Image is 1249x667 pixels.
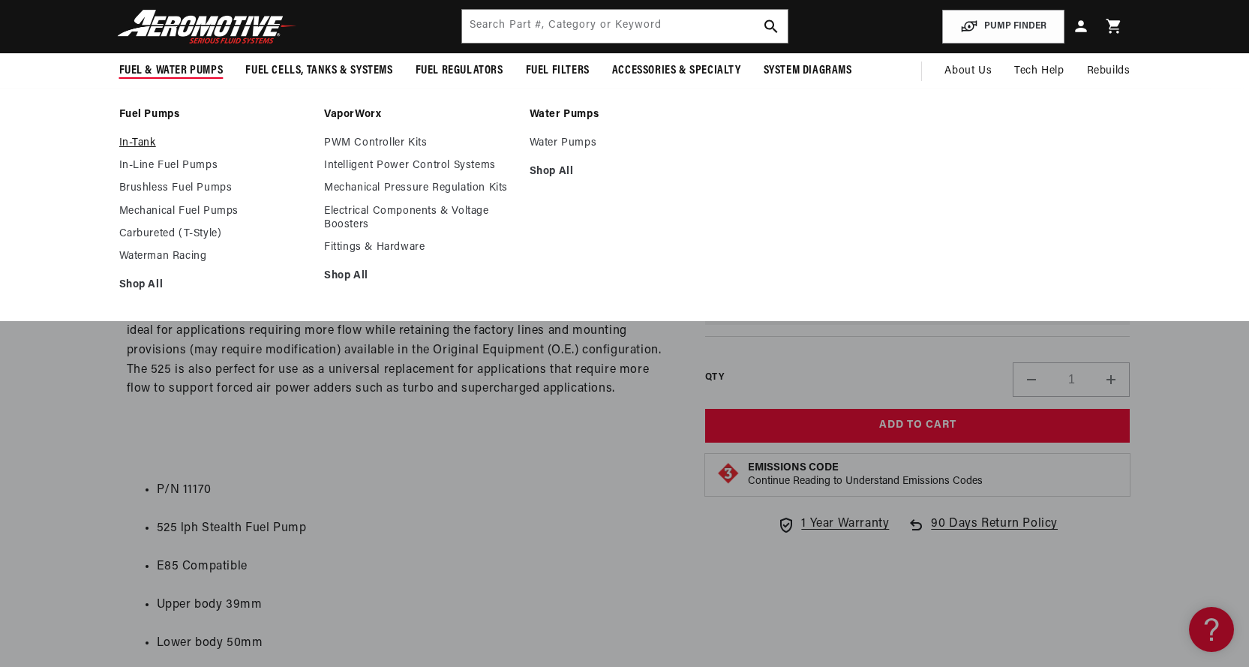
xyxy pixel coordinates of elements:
[157,596,668,615] li: Upper body 39mm
[752,53,863,89] summary: System Diagrams
[601,53,752,89] summary: Accessories & Specialty
[404,53,515,89] summary: Fuel Regulators
[944,65,992,77] span: About Us
[942,10,1064,44] button: PUMP FINDER
[157,634,668,653] li: Lower body 50mm
[416,63,503,79] span: Fuel Regulators
[705,409,1130,443] button: Add to Cart
[748,461,983,488] button: Emissions CodeContinue Reading to Understand Emissions Codes
[755,10,788,43] button: search button
[748,462,839,473] strong: Emissions Code
[108,53,235,89] summary: Fuel & Water Pumps
[324,159,515,173] a: Intelligent Power Control Systems
[119,137,310,150] a: In-Tank
[1003,53,1075,89] summary: Tech Help
[324,182,515,195] a: Mechanical Pressure Regulation Kits
[113,9,301,44] img: Aeromotive
[1087,63,1130,80] span: Rebuilds
[748,475,983,488] p: Continue Reading to Understand Emissions Codes
[777,515,889,534] a: 1 Year Warranty
[324,241,515,254] a: Fittings & Hardware
[612,63,741,79] span: Accessories & Specialty
[119,278,310,292] a: Shop All
[119,159,310,173] a: In-Line Fuel Pumps
[119,63,224,79] span: Fuel & Water Pumps
[530,137,720,150] a: Water Pumps
[716,461,740,485] img: Emissions code
[907,515,1058,549] a: 90 Days Return Policy
[933,53,1003,89] a: About Us
[526,63,590,79] span: Fuel Filters
[462,10,788,43] input: Search by Part Number, Category or Keyword
[324,108,515,122] a: VaporWorx
[245,63,392,79] span: Fuel Cells, Tanks & Systems
[119,182,310,195] a: Brushless Fuel Pumps
[1076,53,1142,89] summary: Rebuilds
[705,371,724,384] label: QTY
[764,63,852,79] span: System Diagrams
[119,250,310,263] a: Waterman Racing
[530,108,720,122] a: Water Pumps
[324,269,515,283] a: Shop All
[119,227,310,241] a: Carbureted (T-Style)
[515,53,601,89] summary: Fuel Filters
[119,205,310,218] a: Mechanical Fuel Pumps
[127,303,668,399] p: The Aeromotive 525 Stealth Fuel Pump is a high-output, in-tank, electric fuel pump that is ideal ...
[1014,63,1064,80] span: Tech Help
[801,515,889,534] span: 1 Year Warranty
[931,515,1058,549] span: 90 Days Return Policy
[157,519,668,539] li: 525 lph Stealth Fuel Pump
[157,481,668,500] li: P/N 11170
[234,53,404,89] summary: Fuel Cells, Tanks & Systems
[119,108,310,122] a: Fuel Pumps
[324,137,515,150] a: PWM Controller Kits
[530,165,720,179] a: Shop All
[157,557,668,577] li: E85 Compatible
[324,205,515,232] a: Electrical Components & Voltage Boosters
